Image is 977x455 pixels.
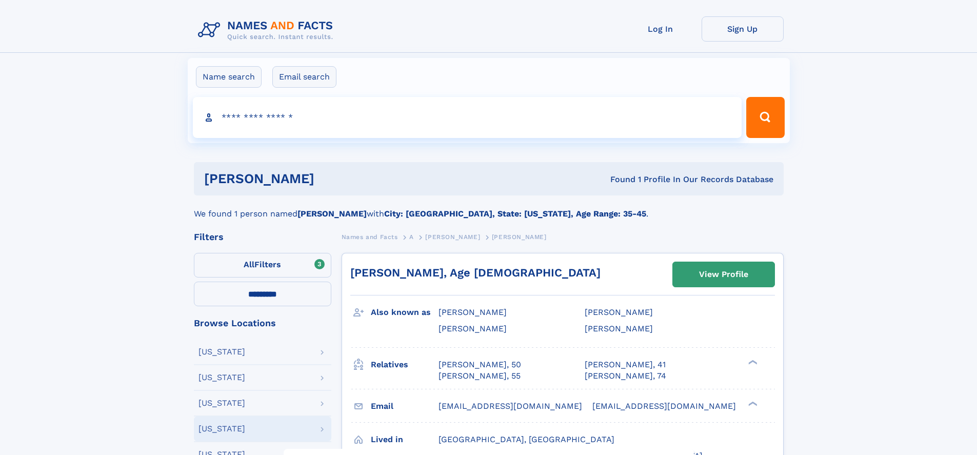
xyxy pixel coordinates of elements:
a: [PERSON_NAME] [425,230,480,243]
input: search input [193,97,742,138]
h3: Relatives [371,356,438,373]
a: Sign Up [702,16,784,42]
h3: Email [371,398,438,415]
div: ❯ [746,400,758,407]
div: [US_STATE] [198,425,245,433]
span: All [244,260,254,269]
a: [PERSON_NAME], 55 [438,370,521,382]
label: Name search [196,66,262,88]
label: Filters [194,253,331,278]
div: Browse Locations [194,319,331,328]
span: [PERSON_NAME] [492,233,547,241]
h3: Also known as [371,304,438,321]
div: [US_STATE] [198,373,245,382]
b: City: [GEOGRAPHIC_DATA], State: [US_STATE], Age Range: 35-45 [384,209,646,219]
a: Names and Facts [342,230,398,243]
span: [PERSON_NAME] [438,324,507,333]
span: [PERSON_NAME] [438,307,507,317]
a: [PERSON_NAME], 74 [585,370,666,382]
span: [EMAIL_ADDRESS][DOMAIN_NAME] [438,401,582,411]
h3: Lived in [371,431,438,448]
label: Email search [272,66,336,88]
div: Found 1 Profile In Our Records Database [462,174,773,185]
span: [PERSON_NAME] [425,233,480,241]
span: [GEOGRAPHIC_DATA], [GEOGRAPHIC_DATA] [438,434,614,444]
button: Search Button [746,97,784,138]
div: Filters [194,232,331,242]
span: [PERSON_NAME] [585,307,653,317]
img: Logo Names and Facts [194,16,342,44]
div: We found 1 person named with . [194,195,784,220]
div: View Profile [699,263,748,286]
span: A [409,233,414,241]
b: [PERSON_NAME] [297,209,367,219]
a: [PERSON_NAME], Age [DEMOGRAPHIC_DATA] [350,266,601,279]
a: A [409,230,414,243]
div: ❯ [746,359,758,365]
a: [PERSON_NAME], 41 [585,359,666,370]
a: View Profile [673,262,774,287]
div: [US_STATE] [198,399,245,407]
span: [EMAIL_ADDRESS][DOMAIN_NAME] [592,401,736,411]
h1: [PERSON_NAME] [204,172,463,185]
div: [US_STATE] [198,348,245,356]
span: [PERSON_NAME] [585,324,653,333]
a: Log In [620,16,702,42]
a: [PERSON_NAME], 50 [438,359,521,370]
